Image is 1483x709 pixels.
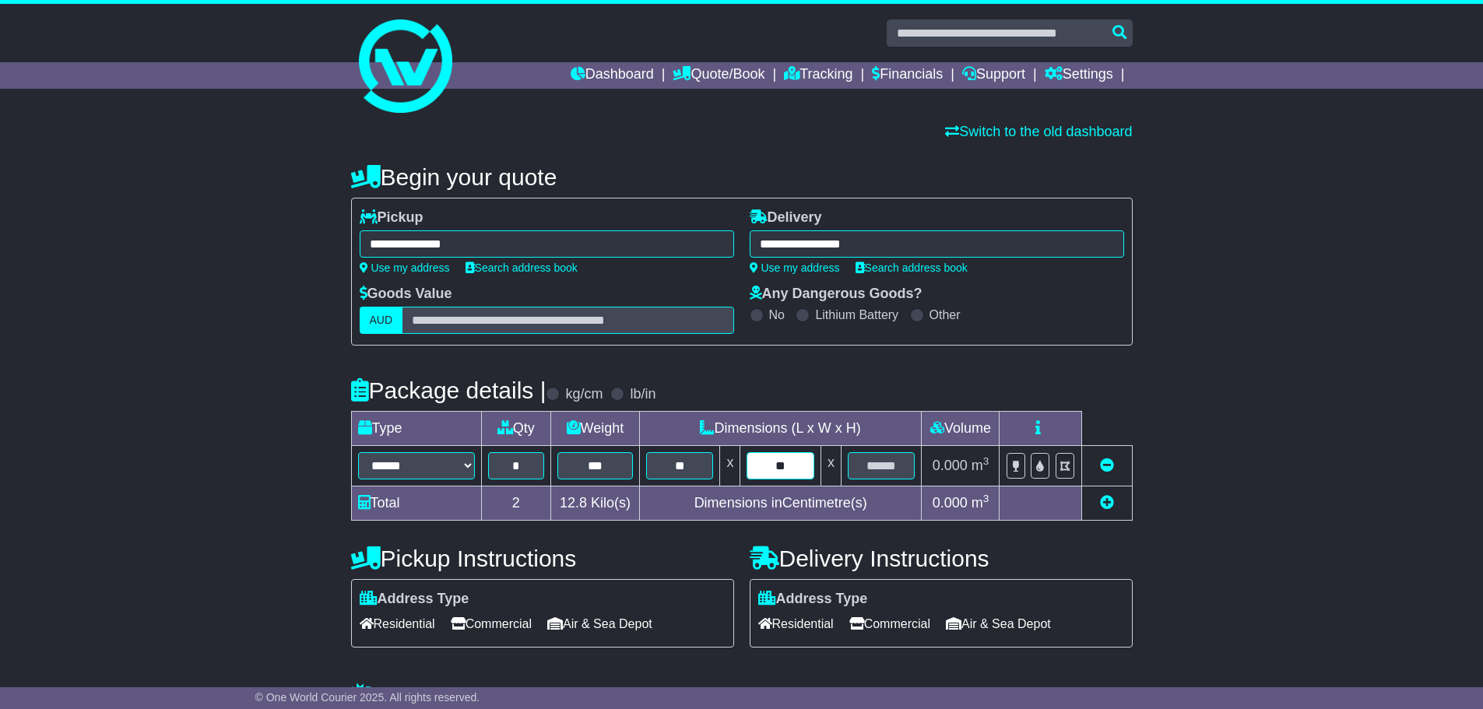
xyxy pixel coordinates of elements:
span: Residential [758,612,834,636]
sup: 3 [983,455,989,467]
a: Add new item [1100,495,1114,511]
sup: 3 [983,493,989,504]
label: Any Dangerous Goods? [750,286,922,303]
label: No [769,307,785,322]
span: Air & Sea Depot [547,612,652,636]
label: Pickup [360,209,423,226]
a: Search address book [466,261,578,274]
td: x [720,446,740,486]
a: Support [962,62,1025,89]
td: Dimensions (L x W x H) [639,412,922,446]
span: Commercial [451,612,532,636]
span: Residential [360,612,435,636]
td: Type [351,412,481,446]
h4: Delivery Instructions [750,546,1133,571]
span: m [972,458,989,473]
label: kg/cm [565,386,603,403]
a: Settings [1045,62,1113,89]
span: Air & Sea Depot [946,612,1051,636]
td: Qty [481,412,550,446]
a: Search address book [856,261,968,274]
span: 0.000 [933,495,968,511]
td: Kilo(s) [550,486,639,521]
a: Switch to the old dashboard [945,124,1132,139]
label: Address Type [360,591,469,608]
span: © One World Courier 2025. All rights reserved. [255,691,480,704]
a: Quote/Book [673,62,764,89]
a: Dashboard [571,62,654,89]
td: x [821,446,841,486]
label: AUD [360,307,403,334]
td: 2 [481,486,550,521]
a: Tracking [784,62,852,89]
h4: Begin your quote [351,164,1133,190]
label: Other [930,307,961,322]
span: 12.8 [560,495,587,511]
h4: Warranty & Insurance [351,683,1133,708]
h4: Package details | [351,377,546,403]
a: Use my address [750,261,840,274]
span: 0.000 [933,458,968,473]
td: Total [351,486,481,521]
td: Weight [550,412,639,446]
td: Volume [922,412,1000,446]
a: Financials [872,62,943,89]
label: Lithium Battery [815,307,898,322]
a: Remove this item [1100,458,1114,473]
span: Commercial [849,612,930,636]
label: Address Type [758,591,868,608]
td: Dimensions in Centimetre(s) [639,486,922,521]
h4: Pickup Instructions [351,546,734,571]
label: Delivery [750,209,822,226]
span: m [972,495,989,511]
label: Goods Value [360,286,452,303]
a: Use my address [360,261,450,274]
label: lb/in [630,386,655,403]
